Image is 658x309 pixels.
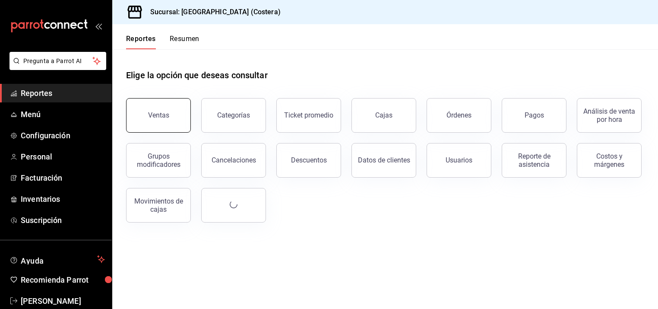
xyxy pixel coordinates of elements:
[582,152,636,169] div: Costos y márgenes
[126,98,191,133] button: Ventas
[21,254,94,264] span: Ayuda
[201,98,266,133] button: Categorías
[502,143,566,178] button: Reporte de asistencia
[446,111,471,119] div: Órdenes
[21,295,105,307] span: [PERSON_NAME]
[148,111,169,119] div: Ventas
[577,98,642,133] button: Análisis de venta por hora
[201,143,266,178] button: Cancelaciones
[427,98,491,133] button: Órdenes
[577,143,642,178] button: Costos y márgenes
[21,87,105,99] span: Reportes
[143,7,281,17] h3: Sucursal: [GEOGRAPHIC_DATA] (Costera)
[375,110,393,121] div: Cajas
[95,22,102,29] button: open_drawer_menu
[212,156,256,164] div: Cancelaciones
[358,156,410,164] div: Datos de clientes
[126,35,199,49] div: navigation tabs
[170,35,199,49] button: Resumen
[126,69,268,82] h1: Elige la opción que deseas consultar
[276,98,341,133] button: Ticket promedio
[21,172,105,184] span: Facturación
[6,63,106,72] a: Pregunta a Parrot AI
[21,108,105,120] span: Menú
[126,143,191,178] button: Grupos modificadores
[126,188,191,223] button: Movimientos de cajas
[582,107,636,124] div: Análisis de venta por hora
[21,193,105,205] span: Inventarios
[9,52,106,70] button: Pregunta a Parrot AI
[21,151,105,162] span: Personal
[284,111,333,119] div: Ticket promedio
[276,143,341,178] button: Descuentos
[217,111,250,119] div: Categorías
[132,197,185,213] div: Movimientos de cajas
[507,152,561,169] div: Reporte de asistencia
[23,57,93,66] span: Pregunta a Parrot AI
[21,130,105,141] span: Configuración
[21,214,105,226] span: Suscripción
[525,111,544,119] div: Pagos
[126,35,156,49] button: Reportes
[21,274,105,286] span: Recomienda Parrot
[351,98,416,133] a: Cajas
[291,156,327,164] div: Descuentos
[132,152,185,169] div: Grupos modificadores
[502,98,566,133] button: Pagos
[427,143,491,178] button: Usuarios
[351,143,416,178] button: Datos de clientes
[446,156,472,164] div: Usuarios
